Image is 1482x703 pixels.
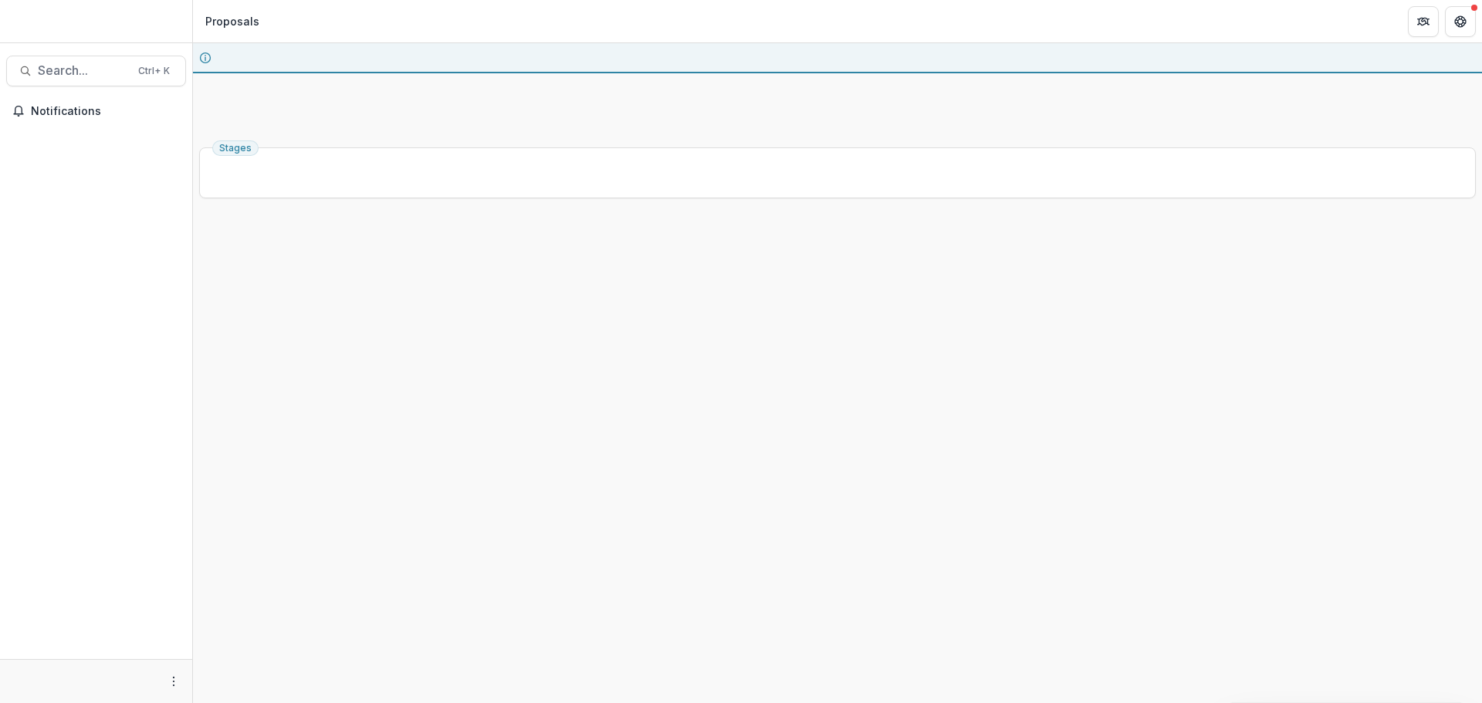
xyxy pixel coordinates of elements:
[205,13,259,29] div: Proposals
[6,56,186,86] button: Search...
[31,105,180,118] span: Notifications
[164,672,183,691] button: More
[1408,6,1439,37] button: Partners
[135,63,173,79] div: Ctrl + K
[219,143,252,154] span: Stages
[199,10,266,32] nav: breadcrumb
[1445,6,1476,37] button: Get Help
[6,99,186,123] button: Notifications
[38,63,129,78] span: Search...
